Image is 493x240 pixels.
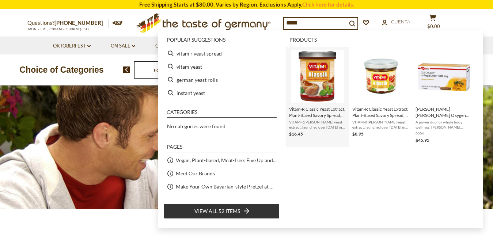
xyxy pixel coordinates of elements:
span: 6556 [416,130,473,136]
a: Vegan, Plant-based, Meat-free: Five Up and Coming Brands [176,156,277,164]
li: Make Your Own Bavarian-style Pretzel at Home [164,180,280,193]
li: Products [289,37,477,45]
li: View all 52 items [164,203,280,219]
button: $0.00 [422,14,444,33]
span: View all 52 items [194,207,240,215]
span: [PERSON_NAME] [PERSON_NAME] Oxygen Enzyme Yeast + 1000mg Royal Jelly, Dietary Supplement, 14 vial... [416,106,473,118]
a: Food By Category [154,67,189,73]
li: german yeast rolls [164,73,280,86]
a: Oktoberfest [53,42,91,50]
span: MON - FRI, 9:00AM - 5:00PM (EST) [27,27,90,31]
li: Vitam-R Classic Yeast Extract, Plant-Based Savory Spread, 4.4 oz [349,47,413,147]
li: instant yeast [164,86,280,99]
span: $45.95 [416,137,429,143]
li: Vitam-R Classic Yeast Extract, Plant-Based Savory Spread, 8.8 oz [286,47,349,147]
span: $16.45 [289,131,303,137]
a: On Sale [111,42,135,50]
span: VITAM-R [PERSON_NAME] yeast extract, launched over [DATE] in [GEOGRAPHIC_DATA], adds an aromatic ... [352,119,410,130]
li: Categories [167,110,277,118]
span: Vitam-R Classic Yeast Extract, Plant-Based Savory Spread, 4.4 oz [352,106,410,118]
a: Make Your Own Bavarian-style Pretzel at Home [176,182,277,191]
span: Cuenta [391,19,410,24]
span: Vitam-R Classic Yeast Extract, Plant-Based Savory Spread, 8.8 oz [289,106,346,118]
a: Cuenta [382,18,410,26]
li: Popular suggestions [167,37,277,45]
span: A power duo for whole body wellness: [PERSON_NAME] [PERSON_NAME] Oxygen Immunkomplex Enzyme Yeast... [416,119,473,130]
img: previous arrow [123,66,130,73]
li: vitam yeast [164,60,280,73]
a: Vitam-R Classic Yeast Extract, Plant-Based Savory Spread, 8.8 ozVITAM-R [PERSON_NAME] yeast extra... [289,50,346,144]
span: No categories were found [167,123,225,129]
a: Christmas - PRE-ORDER [155,42,218,50]
a: [PHONE_NUMBER] [54,19,103,26]
a: Vitam-R Classic Yeast ExtractVitam-R Classic Yeast Extract, Plant-Based Savory Spread, 4.4 ozVITA... [352,50,410,144]
a: Meet Our Brands [176,169,215,178]
li: Meet Our Brands [164,167,280,180]
li: Vegan, Plant-based, Meat-free: Five Up and Coming Brands [164,154,280,167]
a: Click here for details. [302,1,354,8]
li: vitam r yeast spread [164,47,280,60]
span: VITAM-R [PERSON_NAME] yeast extract, launched over [DATE] in [GEOGRAPHIC_DATA], adds an aromatic ... [289,119,346,130]
div: Instant Search Results [158,30,483,228]
li: Pages [167,144,277,152]
img: Vitam-R Classic Yeast Extract [354,50,407,103]
a: [PERSON_NAME] [PERSON_NAME] Oxygen Enzyme Yeast + 1000mg Royal Jelly, Dietary Supplement, 14 vial... [416,50,473,144]
li: Dr. Wolz Zell Oxygen Enzyme Yeast + 1000mg Royal Jelly, Dietary Supplement, 14 vials x 20 ml [413,47,476,147]
span: $0.00 [427,23,440,29]
p: Questions? [27,18,109,28]
span: $8.95 [352,131,364,137]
